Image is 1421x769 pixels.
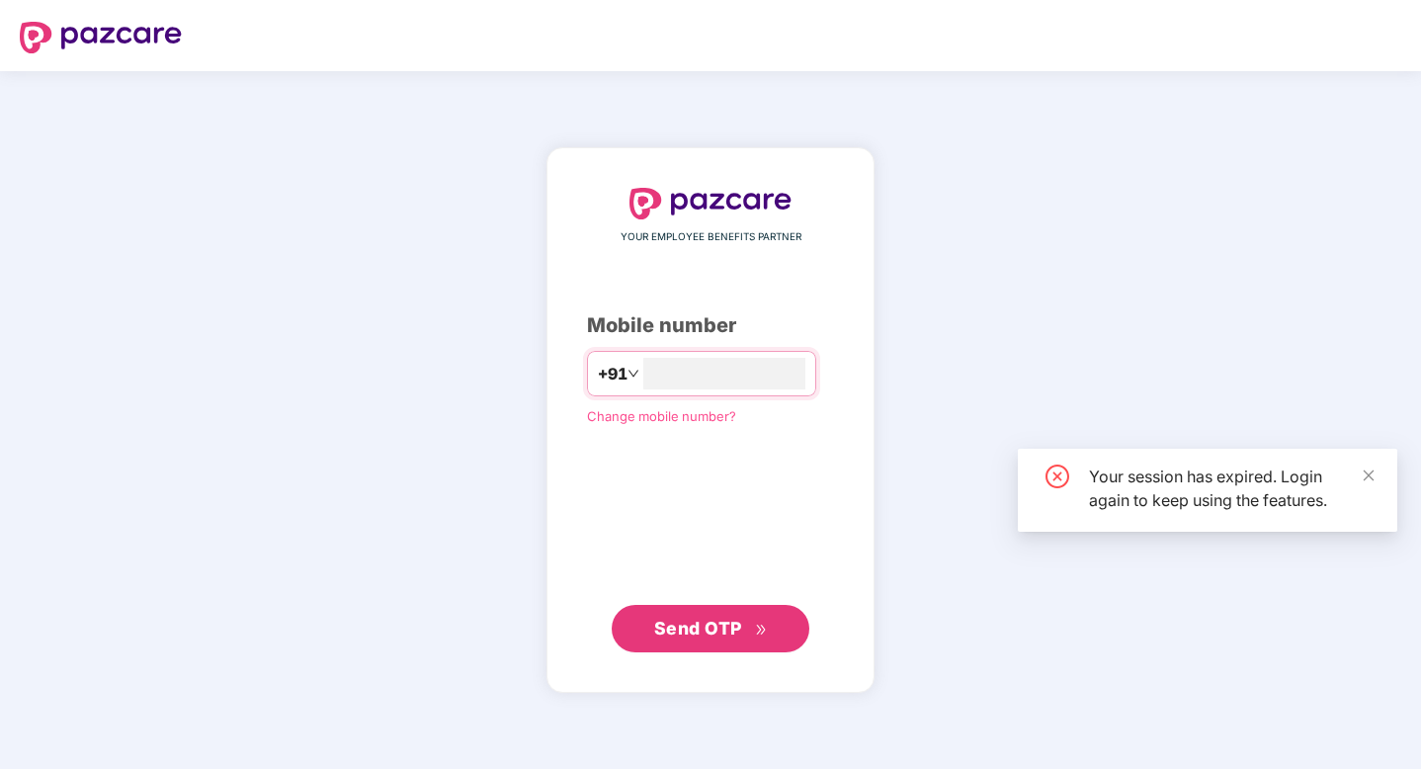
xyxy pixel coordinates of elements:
[1045,465,1069,488] span: close-circle
[587,408,736,424] a: Change mobile number?
[598,362,627,386] span: +91
[612,605,809,652] button: Send OTPdouble-right
[627,368,639,380] span: down
[755,624,768,637] span: double-right
[621,229,801,245] span: YOUR EMPLOYEE BENEFITS PARTNER
[20,22,182,53] img: logo
[629,188,792,219] img: logo
[654,618,742,639] span: Send OTP
[587,310,834,341] div: Mobile number
[1362,469,1376,482] span: close
[1089,465,1374,512] div: Your session has expired. Login again to keep using the features.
